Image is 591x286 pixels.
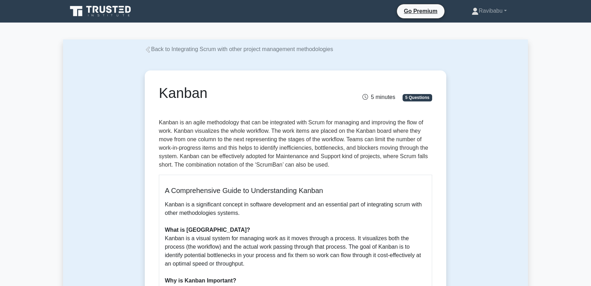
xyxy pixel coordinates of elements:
p: Kanban is an agile methodology that can be integrated with Scrum for managing and improving the f... [159,118,432,169]
a: Go Premium [400,7,442,15]
b: What is [GEOGRAPHIC_DATA]? [165,227,250,233]
h5: A Comprehensive Guide to Understanding Kanban [165,186,426,195]
a: Ravibabu [455,4,524,18]
a: Back to Integrating Scrum with other project management methodologies [145,46,333,52]
h1: Kanban [159,85,338,101]
b: Why is Kanban Important? [165,278,236,284]
span: 5 Questions [403,94,432,101]
span: 5 minutes [362,94,395,100]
